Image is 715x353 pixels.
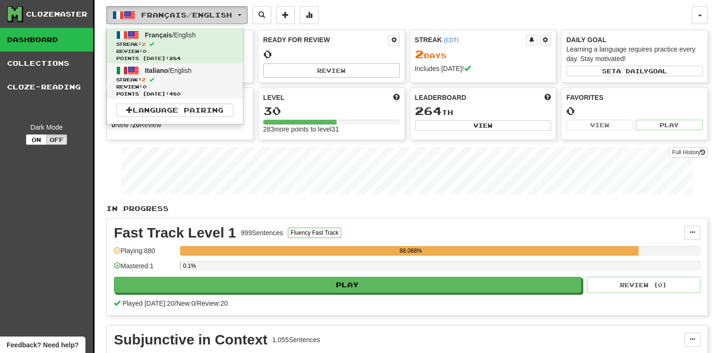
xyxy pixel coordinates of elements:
span: Open feedback widget [7,340,78,350]
button: More stats [300,6,319,24]
a: Français/EnglishStreak:2 Review:0Points [DATE]:284 [107,28,243,63]
strong: 20 [132,121,140,129]
span: New: 0 [176,300,195,307]
span: Review: 0 [116,83,233,90]
span: Français [145,31,172,39]
span: Review: 20 [197,300,228,307]
div: Day s [415,48,551,61]
span: / English [145,67,192,74]
button: Off [46,134,67,145]
div: Includes [DATE]! [415,64,551,73]
a: Italiano/EnglishStreak:2 Review:0Points [DATE]:480 [107,63,243,99]
span: Streak: [116,41,233,48]
span: Streak: [116,76,233,83]
div: Learning a language requires practice every day. Stay motivated! [566,44,703,63]
div: Subjunctive in Context [114,333,267,347]
a: (EDT) [444,37,459,44]
button: Search sentences [252,6,271,24]
span: Leaderboard [415,93,466,102]
div: 1,055 Sentences [272,335,320,344]
button: Seta dailygoal [566,66,703,76]
button: Play [636,120,703,130]
span: 2 [142,41,146,47]
div: 283 more points to level 31 [263,124,400,134]
span: Points [DATE]: 480 [116,90,233,97]
div: 0 [263,48,400,60]
div: Fast Track Level 1 [114,226,236,240]
span: / English [145,31,196,39]
button: Add sentence to collection [276,6,295,24]
div: Playing: 880 [114,246,175,262]
span: a daily [616,68,648,74]
p: In Progress [106,204,708,213]
div: Daily Goal [566,35,703,44]
span: Points [DATE]: 284 [116,55,233,62]
span: / [195,300,197,307]
div: 999 Sentences [241,228,284,238]
div: Streak [415,35,526,44]
span: 2 [142,77,146,82]
span: 2 [415,47,424,61]
div: th [415,105,551,117]
button: On [26,134,47,145]
button: Review (0) [587,277,700,293]
button: Review [263,63,400,78]
div: 30 [263,105,400,117]
span: Played [DATE]: 20 [122,300,174,307]
div: 0 [566,105,703,117]
button: View [566,120,633,130]
span: This week in points, UTC [544,93,551,102]
span: Français / English [141,11,232,19]
div: Ready for Review [263,35,388,44]
span: Score more points to level up [393,93,400,102]
span: 264 [415,104,442,117]
button: Play [114,277,581,293]
span: Italiano [145,67,168,74]
div: Dark Mode [7,123,86,132]
span: / [174,300,176,307]
div: Mastered: 1 [114,261,175,277]
span: Review: 0 [116,48,233,55]
button: Français/English [106,6,248,24]
span: Level [263,93,284,102]
button: View [415,120,551,131]
strong: 0 [112,121,115,129]
div: 88.088% [183,246,638,256]
div: New / Review [112,120,248,130]
div: Clozemaster [26,9,87,19]
a: Full History [669,147,708,158]
div: Favorites [566,93,703,102]
a: Language Pairing [116,104,233,117]
button: Fluency Fast Track [288,228,341,238]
